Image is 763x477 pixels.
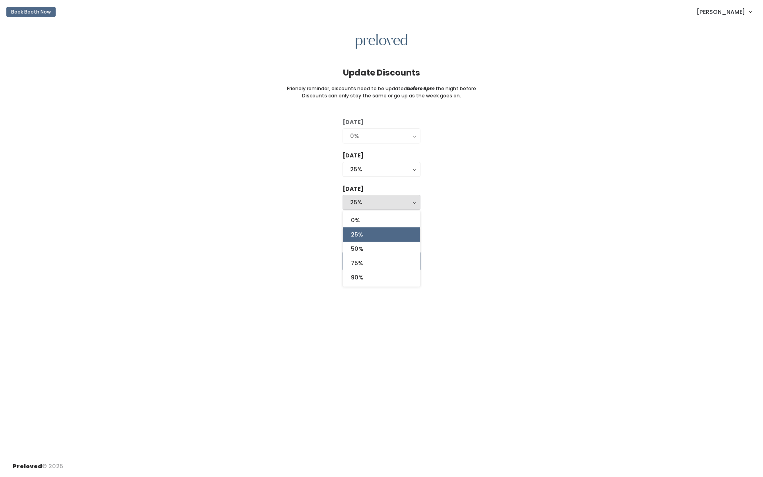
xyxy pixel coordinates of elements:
button: 0% [343,128,420,143]
div: 25% [350,165,413,174]
span: 50% [351,244,363,253]
small: Discounts can only stay the same or go up as the week goes on. [302,92,461,99]
label: [DATE] [343,151,364,160]
span: 25% [351,230,363,239]
span: 0% [351,216,360,225]
a: [PERSON_NAME] [689,3,760,20]
span: 75% [351,259,363,268]
span: [PERSON_NAME] [697,8,745,16]
button: Book Booth Now [6,7,56,17]
div: © 2025 [13,456,63,471]
i: before 6pm [407,85,435,92]
h4: Update Discounts [343,68,420,77]
button: 25% [343,162,420,177]
img: preloved logo [356,34,407,49]
a: Book Booth Now [6,3,56,21]
div: 0% [350,132,413,140]
span: 90% [351,273,363,282]
button: 25% [343,195,420,210]
div: 25% [350,198,413,207]
span: Preloved [13,462,42,470]
label: [DATE] [343,185,364,193]
small: Friendly reminder, discounts need to be updated the night before [287,85,476,92]
label: [DATE] [343,118,364,126]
